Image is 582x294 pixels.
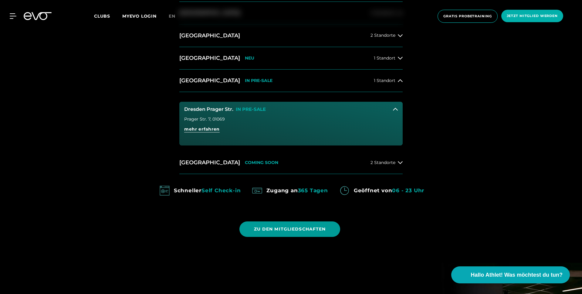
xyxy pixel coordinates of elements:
a: Jetzt Mitglied werden [499,10,565,23]
span: mehr erfahren [184,126,220,132]
p: NEU [245,56,254,61]
em: 365 Tagen [298,187,328,193]
div: Geöffnet von [354,186,424,195]
h3: Dresden Prager Str. [184,107,233,112]
button: Hallo Athlet! Was möchtest du tun? [451,266,570,283]
em: Self Check-in [201,187,241,193]
div: Zugang an [266,186,328,195]
span: Jetzt Mitglied werden [507,13,558,19]
a: Clubs [94,13,122,19]
img: evofitness [338,184,351,197]
img: evofitness [158,184,171,197]
h2: [GEOGRAPHIC_DATA] [179,77,240,84]
button: [GEOGRAPHIC_DATA]IN PRE-SALE1 Standort [179,70,403,92]
em: 06 - 23 Uhr [392,187,424,193]
h2: [GEOGRAPHIC_DATA] [179,159,240,166]
a: en [169,13,183,20]
p: IN PRE-SALE [236,107,266,112]
a: Gratis Probetraining [436,10,499,23]
h2: [GEOGRAPHIC_DATA] [179,54,240,62]
div: Prager Str. 7 , 01069 [184,117,398,121]
a: ZU DEN MITGLIEDSCHAFTEN [239,217,343,241]
span: en [169,13,175,19]
span: ZU DEN MITGLIEDSCHAFTEN [254,226,326,232]
button: [GEOGRAPHIC_DATA]COMING SOON2 Standorte [179,152,403,174]
p: IN PRE-SALE [245,78,272,83]
span: Clubs [94,13,110,19]
img: evofitness [250,184,264,197]
a: mehr erfahren [184,126,398,137]
span: 1 Standort [374,78,395,83]
a: MYEVO LOGIN [122,13,157,19]
span: Gratis Probetraining [443,14,492,19]
div: Schneller [174,186,241,195]
span: 2 Standorte [371,160,395,165]
button: [GEOGRAPHIC_DATA]2 Standorte [179,25,403,47]
span: 2 Standorte [371,33,395,38]
button: Dresden Prager Str.IN PRE-SALE [179,102,403,117]
span: 1 Standort [374,56,395,60]
span: Hallo Athlet! Was möchtest du tun? [471,271,563,279]
p: COMING SOON [245,160,278,165]
h2: [GEOGRAPHIC_DATA] [179,32,240,39]
button: [GEOGRAPHIC_DATA]NEU1 Standort [179,47,403,70]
